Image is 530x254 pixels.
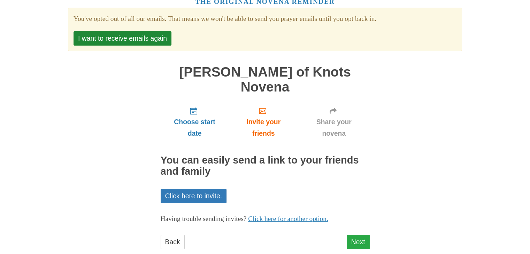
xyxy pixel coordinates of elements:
h1: [PERSON_NAME] of Knots Novena [161,65,370,94]
a: Share your novena [298,101,370,143]
button: I want to receive emails again [74,31,171,46]
a: Click here for another option. [248,215,328,222]
a: Click here to invite. [161,189,227,203]
span: Choose start date [168,116,222,139]
a: Invite your friends [229,101,298,143]
a: Back [161,235,185,249]
section: You've opted out of all our emails. That means we won't be able to send you prayer emails until y... [74,13,456,25]
span: Invite your friends [236,116,291,139]
a: Choose start date [161,101,229,143]
h2: You can easily send a link to your friends and family [161,155,370,177]
span: Share your novena [305,116,363,139]
span: Having trouble sending invites? [161,215,247,222]
a: Next [347,235,370,249]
